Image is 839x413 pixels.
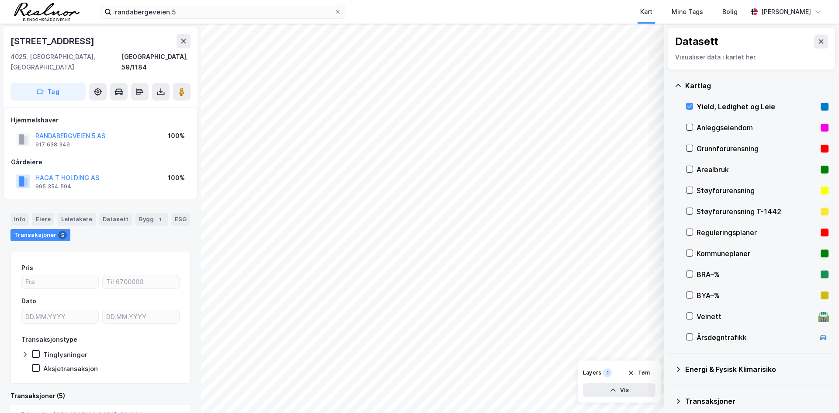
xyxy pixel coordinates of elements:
div: Bolig [722,7,738,17]
div: Kart [640,7,652,17]
div: Hjemmelshaver [11,115,190,125]
div: Layers [583,369,601,376]
iframe: Chat Widget [795,371,839,413]
div: Arealbruk [697,164,817,175]
div: Dato [21,296,36,306]
div: Yield, Ledighet og Leie [697,101,817,112]
div: Eiere [32,213,54,226]
div: Datasett [675,35,718,49]
div: BRA–% [697,269,817,280]
div: Anleggseiendom [697,122,817,133]
img: realnor-logo.934646d98de889bb5806.png [14,3,80,21]
div: [PERSON_NAME] [761,7,811,17]
div: Energi & Fysisk Klimarisiko [685,364,829,375]
div: 1 [603,368,612,377]
button: Tøm [622,366,655,380]
button: Tag [10,83,86,101]
div: Transaksjoner (5) [10,391,191,401]
div: Gårdeiere [11,157,190,167]
div: 100% [168,131,185,141]
div: Tinglysninger [43,351,87,359]
input: Til 6700000 [103,275,179,288]
button: Vis [583,383,655,397]
div: 4025, [GEOGRAPHIC_DATA], [GEOGRAPHIC_DATA] [10,52,121,73]
div: Pris [21,263,33,273]
div: Kommuneplaner [697,248,817,259]
input: Søk på adresse, matrikkel, gårdeiere, leietakere eller personer [111,5,334,18]
div: Kontrollprogram for chat [795,371,839,413]
div: 1 [156,215,164,224]
div: ESG [171,213,190,226]
div: Visualiser data i kartet her. [675,52,828,62]
div: Transaksjoner [10,229,70,241]
div: 995 354 594 [35,183,71,190]
div: Støyforurensning [697,185,817,196]
div: Transaksjoner [685,396,829,406]
div: Mine Tags [672,7,703,17]
input: DD.MM.YYYY [22,310,98,323]
div: Kartlag [685,80,829,91]
div: Årsdøgntrafikk [697,332,815,343]
div: [STREET_ADDRESS] [10,34,96,48]
div: Bygg [135,213,168,226]
div: Leietakere [58,213,96,226]
div: Grunnforurensning [697,143,817,154]
div: 917 638 349 [35,141,70,148]
div: 5 [58,231,67,239]
input: Fra [22,275,98,288]
div: Reguleringsplaner [697,227,817,238]
div: Datasett [99,213,132,226]
div: Aksjetransaksjon [43,364,98,373]
div: Transaksjonstype [21,334,77,345]
div: Info [10,213,29,226]
div: BYA–% [697,290,817,301]
div: 100% [168,173,185,183]
div: Veinett [697,311,815,322]
div: Støyforurensning T-1442 [697,206,817,217]
input: DD.MM.YYYY [103,310,179,323]
div: 🛣️ [818,311,829,322]
div: [GEOGRAPHIC_DATA], 59/1184 [121,52,191,73]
